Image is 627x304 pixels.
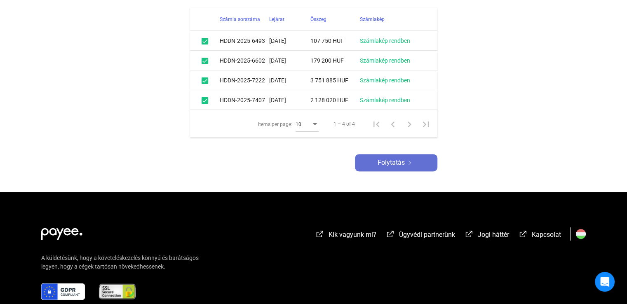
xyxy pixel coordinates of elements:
td: 179 200 HUF [310,51,360,70]
td: 107 750 HUF [310,31,360,51]
div: Lejárat [269,14,284,24]
td: [DATE] [269,51,310,70]
img: external-link-white [315,230,325,238]
td: HDDN-2025-7407 [220,90,269,110]
span: Kik vagyunk mi? [329,231,376,239]
td: HDDN-2025-7222 [220,70,269,90]
div: 1 – 4 of 4 [333,119,355,129]
td: HDDN-2025-6602 [220,51,269,70]
img: gdpr [41,283,85,300]
img: ssl [98,283,136,300]
div: Open Intercom Messenger [595,272,615,292]
span: Jogi háttér [478,231,509,239]
mat-select: Items per page: [296,119,319,129]
span: Kapcsolat [532,231,561,239]
button: Next page [401,116,418,132]
a: Számlakép rendben [360,37,410,44]
img: external-link-white [518,230,528,238]
img: external-link-white [464,230,474,238]
div: Összeg [310,14,360,24]
div: Összeg [310,14,326,24]
div: Számlakép [360,14,427,24]
td: 3 751 885 HUF [310,70,360,90]
td: [DATE] [269,90,310,110]
div: Lejárat [269,14,310,24]
td: [DATE] [269,70,310,90]
img: arrow-right-white [405,161,415,165]
a: external-link-whiteKapcsolat [518,232,561,240]
a: Számlakép rendben [360,77,410,84]
div: Számlakép [360,14,385,24]
span: Ügyvédi partnerünk [399,231,455,239]
button: Previous page [385,116,401,132]
button: First page [368,116,385,132]
td: 2 128 020 HUF [310,90,360,110]
div: Számla sorszáma [220,14,260,24]
a: external-link-whiteKik vagyunk mi? [315,232,376,240]
span: Folytatás [378,158,405,168]
td: [DATE] [269,31,310,51]
a: Számlakép rendben [360,97,410,103]
img: external-link-white [385,230,395,238]
a: external-link-whiteÜgyvédi partnerünk [385,232,455,240]
button: Last page [418,116,434,132]
button: Folytatásarrow-right-white [355,154,437,171]
div: Items per page: [258,119,292,129]
img: HU.svg [576,229,586,239]
img: white-payee-white-dot.svg [41,223,82,240]
span: 10 [296,122,301,127]
a: external-link-whiteJogi háttér [464,232,509,240]
a: Számlakép rendben [360,57,410,64]
div: Számla sorszáma [220,14,269,24]
td: HDDN-2025-6493 [220,31,269,51]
